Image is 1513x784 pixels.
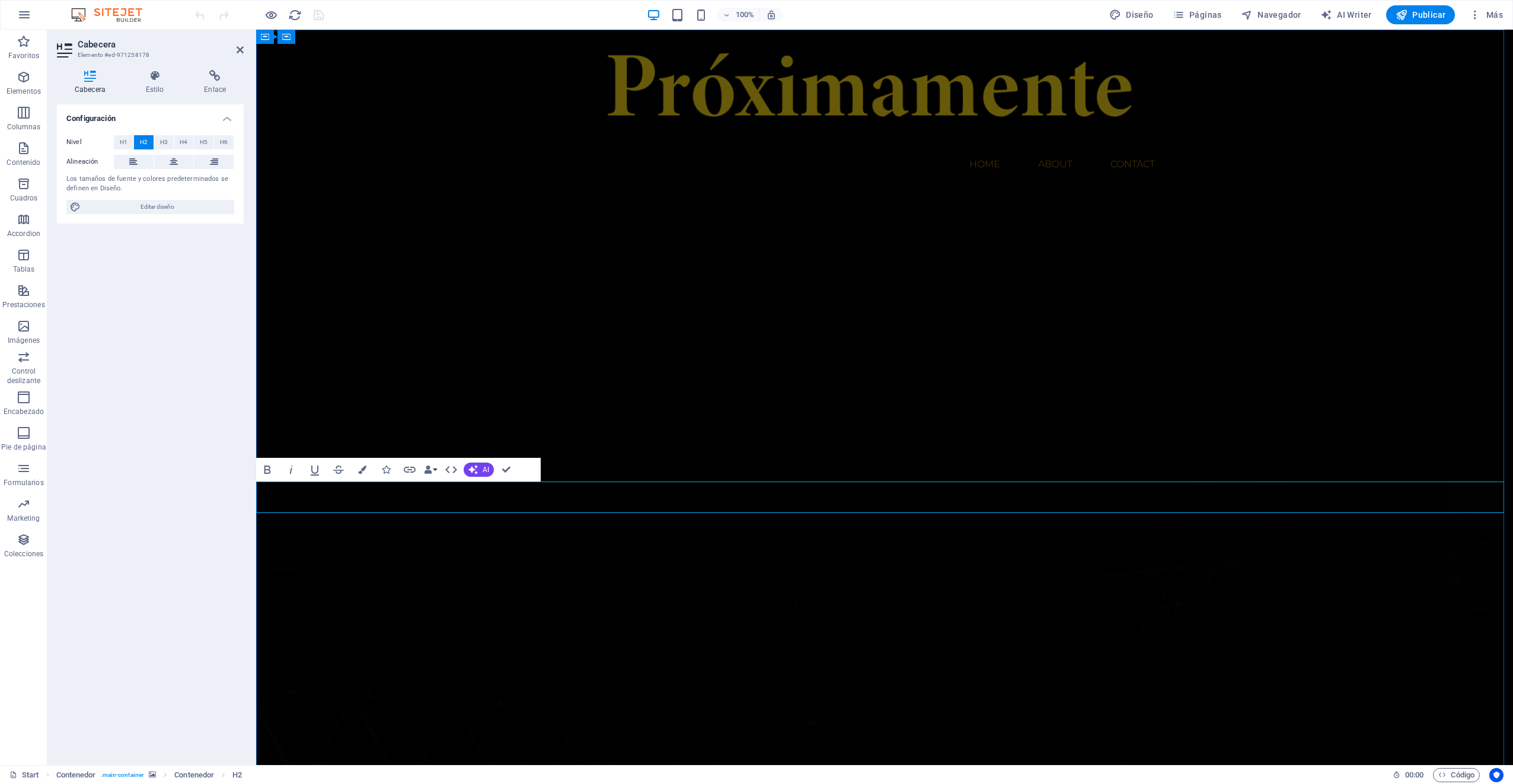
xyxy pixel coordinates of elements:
[1393,768,1424,782] h6: Tiempo de la sesión
[1464,5,1508,24] button: Más
[200,135,208,149] span: H5
[1105,5,1158,24] div: Diseño (Ctrl+Alt+Y)
[57,70,128,95] h4: Cabecera
[1405,768,1423,782] span: 00 00
[1386,5,1455,24] button: Publicar
[56,768,242,782] nav: breadcrumb
[1489,768,1504,782] button: Usercentrics
[7,122,41,132] p: Columnas
[134,135,154,149] button: H2
[327,458,350,482] button: Strikethrough
[149,772,156,778] i: Este elemento contiene un fondo
[288,8,302,22] button: reload
[84,200,231,214] span: Editar diseño
[174,768,214,782] span: Haz clic para seleccionar y doble clic para editar
[1396,9,1446,21] span: Publicar
[1241,9,1301,21] span: Navegador
[256,458,279,482] button: Bold (Ctrl+B)
[264,8,278,22] button: Haz clic para salir del modo de previsualización y seguir editando
[128,70,187,95] h4: Estilo
[8,51,39,60] p: Favoritos
[186,70,244,95] h4: Enlace
[7,87,41,96] p: Elementos
[288,8,302,22] i: Volver a cargar página
[1433,768,1480,782] button: Código
[1236,5,1306,24] button: Navegador
[2,300,44,310] p: Prestaciones
[1316,5,1377,24] button: AI Writer
[1105,5,1158,24] button: Diseño
[495,458,518,482] button: Confirm (Ctrl+⏎)
[174,135,194,149] button: H4
[1438,768,1474,782] span: Código
[140,135,148,149] span: H2
[66,135,114,149] label: Nivel
[66,200,234,214] button: Editar diseño
[735,8,754,22] h6: 100%
[78,50,220,60] h3: Elemento #ed-971258178
[1,442,46,452] p: Pie de página
[232,768,242,782] span: Haz clic para seleccionar y doble clic para editar
[1320,9,1372,21] span: AI Writer
[194,135,213,149] button: H5
[180,135,187,149] span: H4
[440,458,462,482] button: HTML
[8,336,40,345] p: Imágenes
[7,158,40,167] p: Contenido
[120,135,127,149] span: H1
[375,458,397,482] button: Icons
[101,768,144,782] span: . main-container
[56,768,96,782] span: Haz clic para seleccionar y doble clic para editar
[10,193,38,203] p: Cuadros
[7,229,40,238] p: Accordion
[154,135,174,149] button: H3
[66,174,234,194] div: Los tamaños de fuente y colores predeterminados se definen en Diseño.
[422,458,439,482] button: Data Bindings
[280,458,302,482] button: Italic (Ctrl+I)
[9,768,39,782] a: Haz clic para cancelar la selección y doble clic para abrir páginas
[1109,9,1154,21] span: Diseño
[7,514,40,523] p: Marketing
[160,135,168,149] span: H3
[1469,9,1503,21] span: Más
[66,155,114,169] label: Alineación
[398,458,421,482] button: Link
[1173,9,1222,21] span: Páginas
[13,264,35,274] p: Tablas
[220,135,228,149] span: H6
[717,8,759,22] button: 100%
[78,39,244,50] h2: Cabecera
[4,478,43,487] p: Formularios
[464,463,494,477] button: AI
[4,549,43,559] p: Colecciones
[68,8,157,22] img: Editor Logo
[4,407,44,416] p: Encabezado
[483,466,489,473] span: AI
[304,458,326,482] button: Underline (Ctrl+U)
[57,104,244,126] h4: Configuración
[214,135,234,149] button: H6
[351,458,374,482] button: Colors
[766,9,777,20] i: Al redimensionar, ajustar el nivel de zoom automáticamente para ajustarse al dispositivo elegido.
[1413,770,1415,779] span: :
[114,135,133,149] button: H1
[1168,5,1227,24] button: Páginas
